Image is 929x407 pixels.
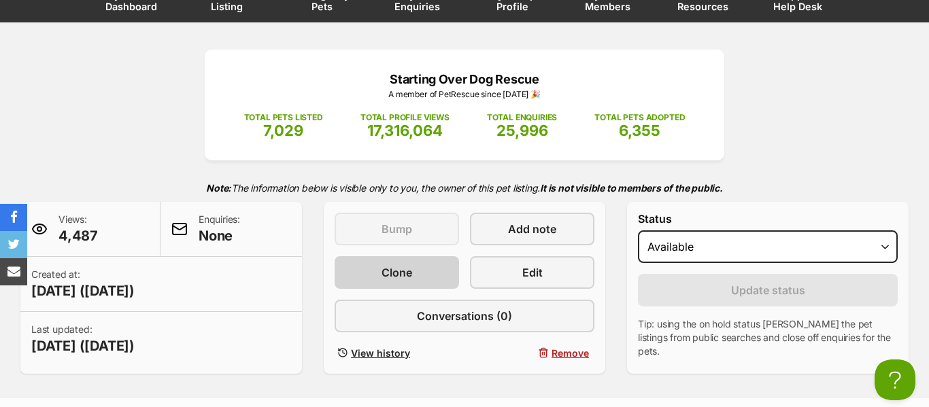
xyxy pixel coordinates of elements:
[731,282,805,298] span: Update status
[594,111,685,124] p: TOTAL PETS ADOPTED
[638,317,898,358] p: Tip: using the on hold status [PERSON_NAME] the pet listings from public searches and close off e...
[31,323,135,355] p: Last updated:
[225,70,704,88] p: Starting Over Dog Rescue
[540,182,723,194] strong: It is not visible to members of the public.
[875,359,915,400] iframe: Help Scout Beacon - Open
[31,281,135,300] span: [DATE] ([DATE])
[496,122,548,139] span: 25,996
[382,221,412,237] span: Bump
[335,343,459,363] a: View history
[58,213,98,245] p: Views:
[335,256,459,289] a: Clone
[382,264,412,281] span: Clone
[638,274,898,306] button: Update status
[470,256,594,289] a: Edit
[552,346,589,360] span: Remove
[508,221,556,237] span: Add note
[351,346,410,360] span: View history
[199,213,240,245] p: Enquiries:
[244,111,323,124] p: TOTAL PETS LISTED
[619,122,660,139] span: 6,355
[263,122,303,139] span: 7,029
[58,226,98,245] span: 4,487
[31,268,135,300] p: Created at:
[487,111,557,124] p: TOTAL ENQUIRIES
[225,88,704,101] p: A member of PetRescue since [DATE] 🎉
[638,213,898,225] label: Status
[360,111,450,124] p: TOTAL PROFILE VIEWS
[367,122,443,139] span: 17,316,064
[20,174,909,202] p: The information below is visible only to you, the owner of this pet listing.
[522,264,543,281] span: Edit
[31,336,135,355] span: [DATE] ([DATE])
[335,300,594,332] a: Conversations (0)
[417,308,512,324] span: Conversations (0)
[206,182,231,194] strong: Note:
[335,213,459,245] button: Bump
[470,343,594,363] button: Remove
[470,213,594,245] a: Add note
[199,226,240,245] span: None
